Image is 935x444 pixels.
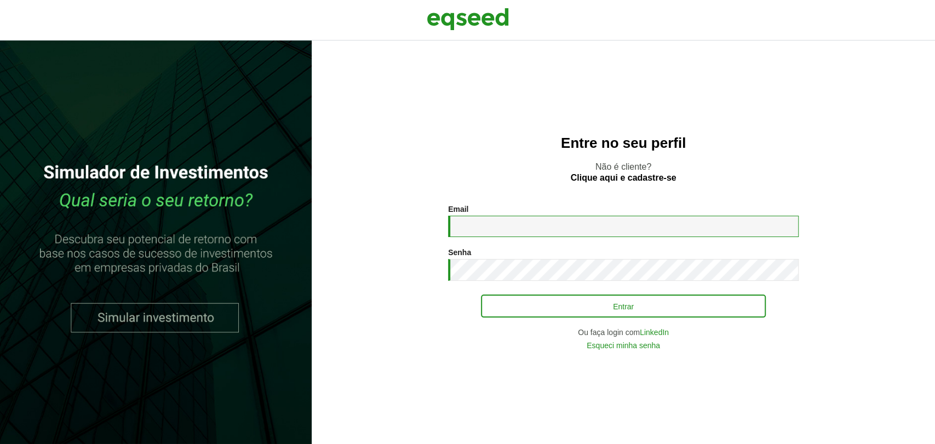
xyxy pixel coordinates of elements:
div: Ou faça login com [448,328,799,336]
a: LinkedIn [640,328,669,336]
a: Esqueci minha senha [587,342,660,349]
p: Não é cliente? [334,162,913,182]
img: EqSeed Logo [427,5,509,33]
h2: Entre no seu perfil [334,135,913,151]
label: Email [448,205,468,213]
a: Clique aqui e cadastre-se [571,174,676,182]
label: Senha [448,249,471,256]
button: Entrar [481,295,766,318]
